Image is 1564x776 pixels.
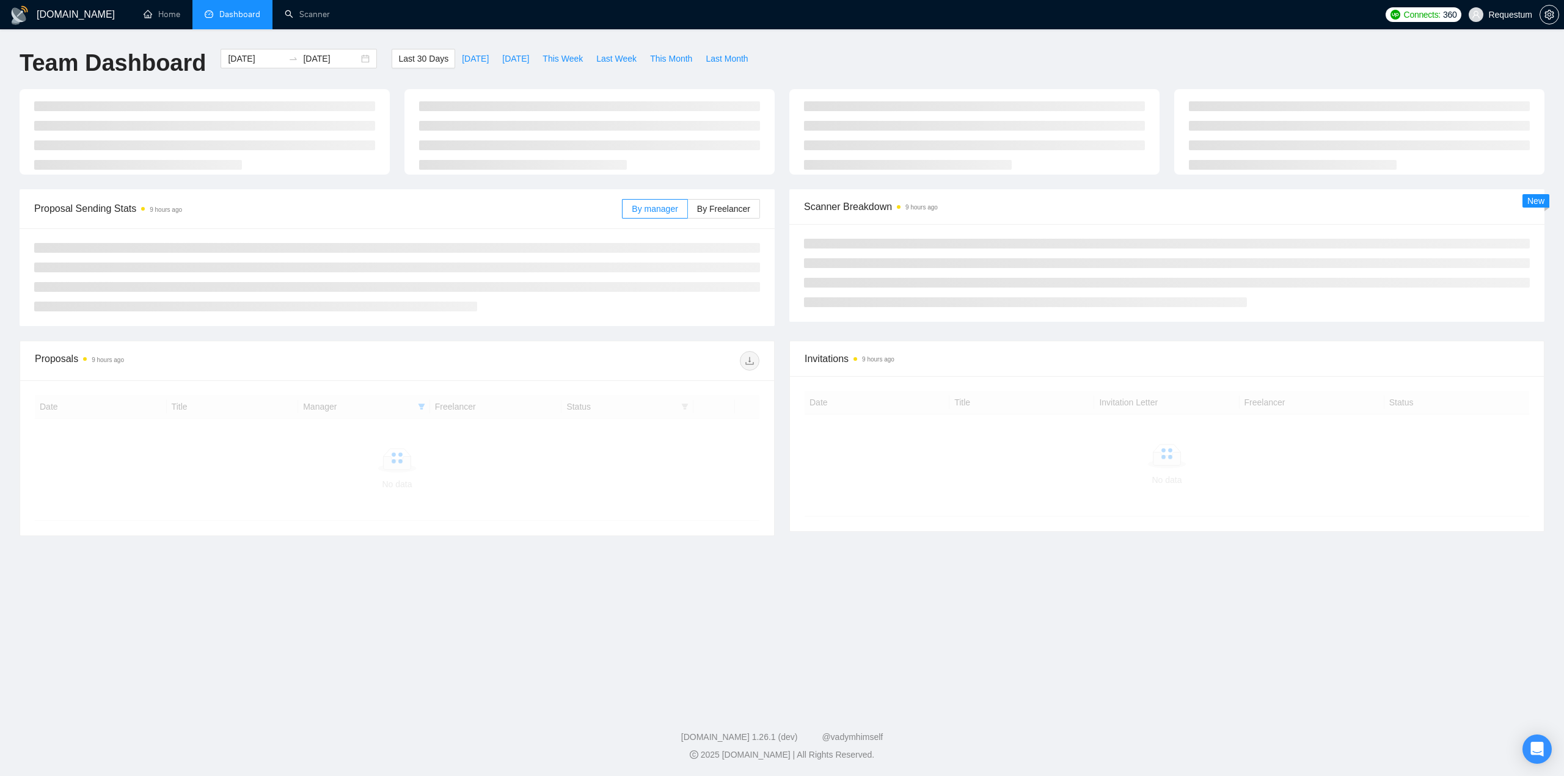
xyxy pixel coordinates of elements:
a: @vadymhimself [822,732,883,742]
a: [DOMAIN_NAME] 1.26.1 (dev) [681,732,798,742]
span: copyright [690,750,698,759]
span: Invitations [805,351,1529,366]
button: Last 30 Days [392,49,455,68]
span: to [288,54,298,63]
span: dashboard [205,10,213,18]
button: Last Month [699,49,755,68]
time: 9 hours ago [862,356,894,363]
time: 9 hours ago [905,204,938,211]
span: This Month [650,52,692,65]
span: [DATE] [502,52,529,65]
span: By manager [632,204,678,214]
span: Connects: [1404,8,1441,21]
span: swap-right [288,54,298,63]
button: This Week [536,49,590,68]
button: [DATE] [455,49,495,68]
span: By Freelancer [697,204,750,214]
span: user [1472,10,1480,19]
div: Open Intercom Messenger [1522,734,1552,764]
span: New [1527,196,1544,206]
input: End date [303,52,359,65]
a: homeHome [144,9,180,20]
span: Last Month [706,52,748,65]
span: Scanner Breakdown [804,199,1530,214]
button: setting [1540,5,1559,24]
time: 9 hours ago [150,206,182,213]
button: This Month [643,49,699,68]
button: [DATE] [495,49,536,68]
button: Last Week [590,49,643,68]
span: Proposal Sending Stats [34,201,622,216]
img: logo [10,5,29,25]
a: setting [1540,10,1559,20]
div: 2025 [DOMAIN_NAME] | All Rights Reserved. [10,749,1554,761]
time: 9 hours ago [92,357,124,363]
a: searchScanner [285,9,330,20]
div: Proposals [35,351,397,371]
span: Last 30 Days [398,52,448,65]
input: Start date [228,52,283,65]
span: [DATE] [462,52,489,65]
span: 360 [1443,8,1456,21]
h1: Team Dashboard [20,49,206,78]
span: Dashboard [219,9,260,20]
img: upwork-logo.png [1390,10,1400,20]
span: Last Week [596,52,637,65]
span: setting [1540,10,1559,20]
span: This Week [543,52,583,65]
